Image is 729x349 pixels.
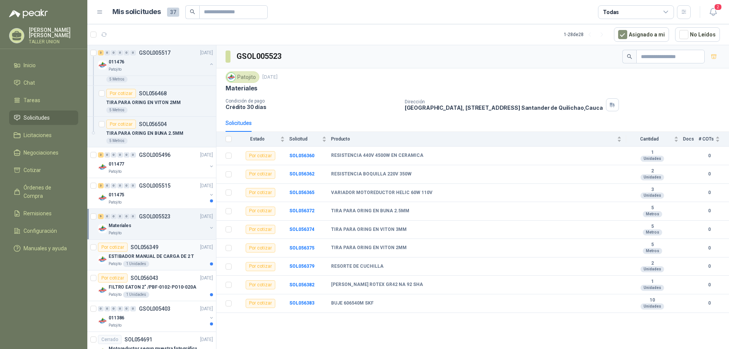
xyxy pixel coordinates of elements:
[98,306,104,311] div: 0
[109,261,121,267] p: Patojito
[699,207,720,215] b: 0
[98,50,104,55] div: 3
[123,261,149,267] div: 1 Unidades
[699,300,720,307] b: 0
[200,213,213,220] p: [DATE]
[626,132,683,147] th: Cantidad
[246,262,275,271] div: Por cotizar
[109,292,121,298] p: Patojito
[29,27,78,38] p: [PERSON_NAME] [PERSON_NAME]
[117,152,123,158] div: 0
[106,130,183,137] p: TIRA PARA ORING EN BUNA 2.5MM
[98,60,107,69] img: Company Logo
[289,171,314,177] b: SOL056362
[641,303,664,310] div: Unidades
[9,180,78,203] a: Órdenes de Compra
[226,119,252,127] div: Solicitudes
[131,245,158,250] p: SOL056349
[24,166,41,174] span: Cotizar
[641,266,664,272] div: Unidades
[200,275,213,282] p: [DATE]
[130,152,136,158] div: 0
[200,305,213,313] p: [DATE]
[106,120,136,129] div: Por cotizar
[87,86,216,117] a: Por cotizarSOL056468TIRA PARA ORING EN VITON 2MM5 Metros
[139,183,170,188] p: GSOL005515
[24,244,67,253] span: Manuales y ayuda
[117,50,123,55] div: 0
[643,211,662,217] div: Metros
[237,51,282,62] h3: GSOL005523
[9,93,78,107] a: Tareas
[9,224,78,238] a: Configuración
[246,170,275,179] div: Por cotizar
[98,152,104,158] div: 3
[200,336,213,343] p: [DATE]
[98,181,215,205] a: 3 0 0 0 0 0 GSOL005515[DATE] Company Logo011475Patojito
[226,98,399,104] p: Condición de pago
[643,229,662,235] div: Metros
[641,285,664,291] div: Unidades
[683,132,699,147] th: Docs
[331,264,383,270] b: RESORTE DE CUCHILLA
[109,161,124,168] p: 011477
[98,224,107,233] img: Company Logo
[130,50,136,55] div: 0
[24,96,40,104] span: Tareas
[200,152,213,159] p: [DATE]
[109,191,124,199] p: 011475
[24,148,58,157] span: Negociaciones
[289,208,314,213] b: SOL056372
[9,206,78,221] a: Remisiones
[331,282,423,288] b: [PERSON_NAME] ROTEX GR42 NA 92 SHA
[112,6,161,17] h1: Mis solicitudes
[117,306,123,311] div: 0
[236,132,289,147] th: Estado
[626,242,679,248] b: 5
[289,245,314,251] a: SOL056375
[226,104,399,110] p: Crédito 30 días
[699,226,720,233] b: 0
[130,183,136,188] div: 0
[246,299,275,308] div: Por cotizar
[626,279,679,285] b: 1
[24,79,35,87] span: Chat
[109,222,131,229] p: Materiales
[200,244,213,251] p: [DATE]
[98,212,215,236] a: 9 0 0 0 0 0 GSOL005523[DATE] Company LogoMaterialesPatojito
[9,145,78,160] a: Negociaciones
[109,199,121,205] p: Patojito
[331,190,432,196] b: VARIADOR MOTOREDUCTOR HELIC 60W 110V
[289,190,314,195] a: SOL056365
[626,224,679,230] b: 5
[331,153,423,159] b: RESISTENCIA 440V 4500W EN CERAMICA
[289,132,331,147] th: Solicitud
[246,151,275,160] div: Por cotizar
[104,50,110,55] div: 0
[123,292,149,298] div: 1 Unidades
[200,49,213,57] p: [DATE]
[626,297,679,303] b: 10
[98,48,215,73] a: 3 0 0 0 0 0 GSOL005517[DATE] Company Logo011476Patojito
[331,227,407,233] b: TIRA PARA ORING EN VITON 3MM
[289,153,314,158] b: SOL056360
[104,152,110,158] div: 0
[98,335,121,344] div: Cerrado
[262,74,278,81] p: [DATE]
[289,300,314,306] b: SOL056383
[87,270,216,301] a: Por cotizarSOL056043[DATE] Company LogoFILTRO EATON 2" /PBF-0102-PO10-020APatojito1 Unidades
[626,261,679,267] b: 2
[139,91,167,96] p: SOL056468
[111,183,117,188] div: 0
[24,61,36,69] span: Inicio
[109,284,196,291] p: FILTRO EATON 2" /PBF-0102-PO10-020A
[98,243,128,252] div: Por cotizar
[289,227,314,232] b: SOL056374
[706,5,720,19] button: 2
[675,27,720,42] button: No Leídos
[111,50,117,55] div: 0
[200,182,213,190] p: [DATE]
[289,282,314,287] a: SOL056382
[289,264,314,269] b: SOL056379
[9,128,78,142] a: Licitaciones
